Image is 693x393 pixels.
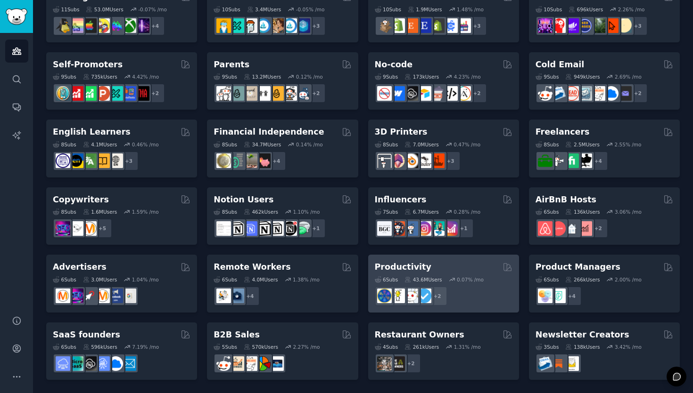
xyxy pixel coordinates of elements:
div: 2.00 % /mo [615,276,642,283]
div: 6 Sub s [53,276,76,283]
img: Emailmarketing [551,86,566,101]
div: 3.0M Users [83,276,117,283]
div: 6 Sub s [214,276,237,283]
img: lifehacks [390,289,405,303]
img: TechSEO [551,18,566,33]
img: EtsySellers [417,18,431,33]
div: 2.26 % /mo [618,6,645,13]
h2: Freelancers [536,126,590,138]
img: marketing [56,289,70,303]
img: influencermarketing [430,221,445,236]
img: Instagram [404,221,418,236]
div: 11 Sub s [53,6,79,13]
img: AskNotion [269,221,284,236]
div: 8 Sub s [214,141,237,148]
img: NewParents [269,86,284,101]
img: b2b_sales [243,356,257,371]
img: content_marketing [82,221,97,236]
img: linux_gaming [56,18,70,33]
div: 7 Sub s [375,209,398,215]
div: 9 Sub s [214,73,237,80]
div: 4.0M Users [244,276,278,283]
img: KeepWriting [69,221,83,236]
img: NFTmarket [243,18,257,33]
div: + 4 [562,286,582,306]
img: selfpromotion [82,86,97,101]
div: 6 Sub s [536,209,559,215]
h2: Influencers [375,194,427,206]
img: NoCodeMovement [443,86,458,101]
img: alphaandbetausers [108,86,123,101]
img: airbnb_hosts [538,221,553,236]
div: 4.1M Users [83,141,117,148]
div: 696k Users [569,6,603,13]
img: BeautyGuruChatter [377,221,392,236]
img: reviewmyshopify [430,18,445,33]
img: FinancialPlanning [230,153,244,168]
div: 6.7M Users [404,209,439,215]
div: + 4 [266,151,286,171]
img: freelance_forhire [551,153,566,168]
div: 2.27 % /mo [293,344,320,350]
img: FreeNotionTemplates [243,221,257,236]
img: getdisciplined [417,289,431,303]
h2: 3D Printers [375,126,428,138]
img: SaaSSales [95,356,110,371]
div: + 4 [240,286,260,306]
div: 0.46 % /mo [132,141,159,148]
h2: No-code [375,59,413,71]
div: -0.07 % /mo [138,6,167,13]
h2: SaaS founders [53,329,120,341]
img: dropship [377,18,392,33]
div: 8 Sub s [214,209,237,215]
img: salestechniques [230,356,244,371]
div: + 4 [588,151,608,171]
img: ProductManagement [538,289,553,303]
div: 1.31 % /mo [454,344,481,350]
img: googleads [122,289,136,303]
div: 34.7M Users [244,141,281,148]
img: FixMyPrint [430,153,445,168]
div: 138k Users [565,344,600,350]
img: Fiverr [564,153,579,168]
div: 0.07 % /mo [457,276,484,283]
div: 7.19 % /mo [132,344,159,350]
img: LifeProTips [377,289,392,303]
h2: Remote Workers [214,261,290,273]
img: B_2_B_Selling_Tips [269,356,284,371]
img: youtubepromotion [69,86,83,101]
div: + 1 [454,218,474,238]
div: 266k Users [565,276,600,283]
div: 1.48 % /mo [457,6,484,13]
div: 9 Sub s [536,73,559,80]
img: macgaming [82,18,97,33]
img: NotionPromote [296,221,310,236]
img: NFTMarketplace [230,18,244,33]
img: ender3 [417,153,431,168]
div: 8 Sub s [53,209,76,215]
img: Emailmarketing [538,356,553,371]
img: AppIdeas [56,86,70,101]
img: Etsy [404,18,418,33]
div: 949k Users [565,73,600,80]
div: 6 Sub s [53,344,76,350]
h2: B2B Sales [214,329,260,341]
div: 1.9M Users [408,6,442,13]
img: seogrowth [564,18,579,33]
img: 3Dmodeling [390,153,405,168]
img: microsaas [69,356,83,371]
img: Fire [243,153,257,168]
h2: Notion Users [214,194,273,206]
h2: AirBnB Hosts [536,194,596,206]
img: BarOwners [390,356,405,371]
img: daddit [216,86,231,101]
img: CozyGamers [69,18,83,33]
div: 10 Sub s [536,6,562,13]
img: ecommerce_growth [456,18,471,33]
img: Newsletters [564,356,579,371]
img: UKPersonalFinance [216,153,231,168]
div: 136k Users [565,209,600,215]
div: -0.05 % /mo [296,6,325,13]
img: nocodelowcode [430,86,445,101]
img: nocode [377,86,392,101]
